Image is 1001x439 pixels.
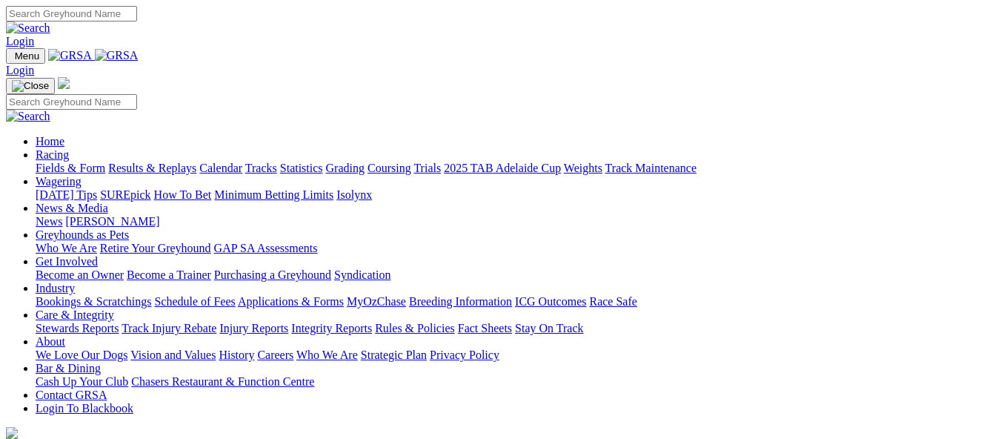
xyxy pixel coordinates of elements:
[36,402,133,415] a: Login To Blackbook
[238,295,344,308] a: Applications & Forms
[36,175,82,188] a: Wagering
[36,389,107,401] a: Contact GRSA
[36,135,64,148] a: Home
[36,202,108,214] a: News & Media
[100,242,211,254] a: Retire Your Greyhound
[36,322,995,335] div: Care & Integrity
[6,35,34,47] a: Login
[280,162,323,174] a: Statistics
[36,148,69,161] a: Racing
[214,188,333,201] a: Minimum Betting Limits
[48,49,92,62] img: GRSA
[36,228,129,241] a: Greyhounds as Pets
[58,77,70,89] img: logo-grsa-white.png
[6,22,50,35] img: Search
[95,49,139,62] img: GRSA
[36,188,97,201] a: [DATE] Tips
[127,268,211,281] a: Become a Trainer
[6,110,50,123] img: Search
[219,349,254,361] a: History
[36,282,75,294] a: Industry
[154,188,212,201] a: How To Bet
[291,322,372,334] a: Integrity Reports
[6,64,34,76] a: Login
[12,80,49,92] img: Close
[257,349,293,361] a: Careers
[36,335,65,348] a: About
[409,295,512,308] a: Breeding Information
[515,295,586,308] a: ICG Outcomes
[6,94,137,110] input: Search
[430,349,499,361] a: Privacy Policy
[214,268,331,281] a: Purchasing a Greyhound
[296,349,358,361] a: Who We Are
[36,242,97,254] a: Who We Are
[326,162,365,174] a: Grading
[36,349,995,362] div: About
[36,295,151,308] a: Bookings & Scratchings
[36,268,995,282] div: Get Involved
[347,295,406,308] a: MyOzChase
[15,50,39,62] span: Menu
[6,6,137,22] input: Search
[36,295,995,308] div: Industry
[122,322,216,334] a: Track Injury Rebate
[36,375,995,389] div: Bar & Dining
[361,349,427,361] a: Strategic Plan
[214,242,318,254] a: GAP SA Assessments
[6,78,55,94] button: Toggle navigation
[36,215,995,228] div: News & Media
[6,48,45,64] button: Toggle navigation
[368,162,411,174] a: Coursing
[458,322,512,334] a: Fact Sheets
[6,427,18,439] img: logo-grsa-white.png
[130,349,216,361] a: Vision and Values
[100,188,150,201] a: SUREpick
[245,162,277,174] a: Tracks
[36,242,995,255] div: Greyhounds as Pets
[36,162,995,175] div: Racing
[36,349,127,361] a: We Love Our Dogs
[36,322,119,334] a: Stewards Reports
[444,162,561,174] a: 2025 TAB Adelaide Cup
[36,362,101,374] a: Bar & Dining
[131,375,314,388] a: Chasers Restaurant & Function Centre
[515,322,583,334] a: Stay On Track
[36,375,128,388] a: Cash Up Your Club
[108,162,196,174] a: Results & Replays
[605,162,696,174] a: Track Maintenance
[336,188,372,201] a: Isolynx
[36,215,62,228] a: News
[334,268,390,281] a: Syndication
[199,162,242,174] a: Calendar
[589,295,636,308] a: Race Safe
[564,162,602,174] a: Weights
[36,268,124,281] a: Become an Owner
[375,322,455,334] a: Rules & Policies
[36,308,114,321] a: Care & Integrity
[413,162,441,174] a: Trials
[36,188,995,202] div: Wagering
[219,322,288,334] a: Injury Reports
[36,162,105,174] a: Fields & Form
[154,295,235,308] a: Schedule of Fees
[36,255,98,268] a: Get Involved
[65,215,159,228] a: [PERSON_NAME]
